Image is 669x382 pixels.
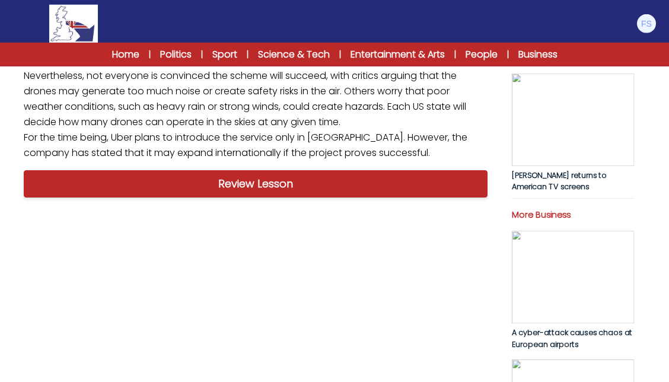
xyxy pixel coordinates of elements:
[24,170,488,198] a: Review Lesson
[258,47,330,62] a: Science & Tech
[112,47,139,62] a: Home
[512,74,634,166] img: etnUq7bwqYhbYWuV4UmuNbmhqIAUGoihUbfSmGxX.jpg
[49,5,98,43] img: Logo
[201,49,203,61] span: |
[512,74,634,193] a: [PERSON_NAME] returns to American TV screens
[512,327,632,350] span: A cyber-attack causes chaos at European airports
[160,47,192,62] a: Politics
[247,49,249,61] span: |
[466,47,498,62] a: People
[339,49,341,61] span: |
[351,47,445,62] a: Entertainment & Arts
[149,49,151,61] span: |
[512,231,634,350] a: A cyber-attack causes chaos at European airports
[12,5,135,43] a: Logo
[512,231,634,323] img: PO0bDhNOrIdDgExna1JM4j7x6YBU1TOSXvNWk307.jpg
[518,47,557,62] a: Business
[637,14,656,33] img: Francesco Scarrone
[512,208,634,221] p: More Business
[212,47,237,62] a: Sport
[507,49,509,61] span: |
[512,170,607,192] span: [PERSON_NAME] returns to American TV screens
[454,49,456,61] span: |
